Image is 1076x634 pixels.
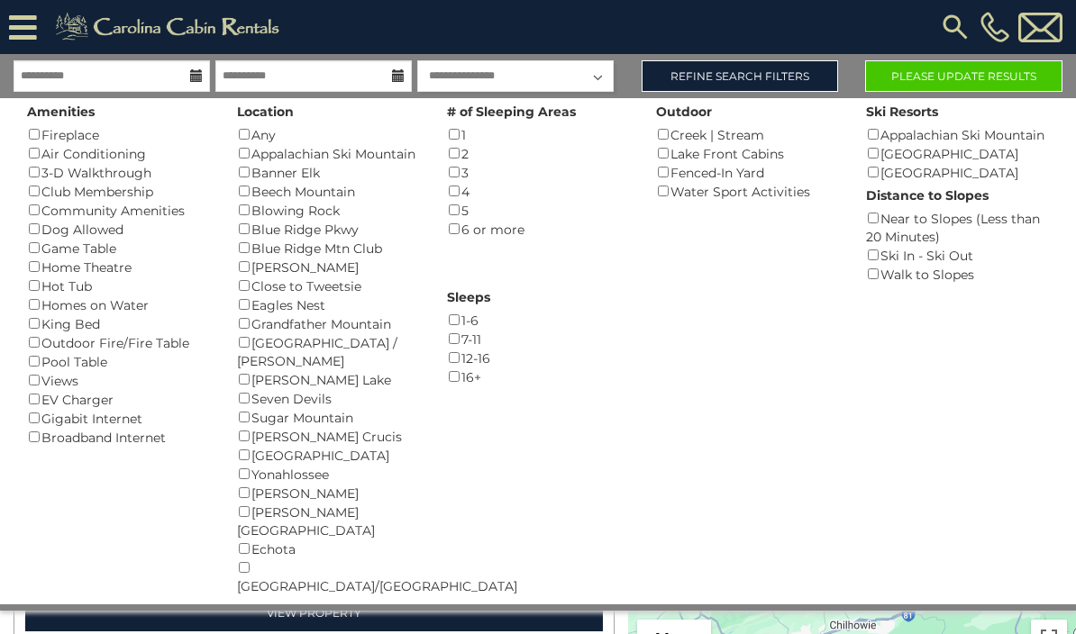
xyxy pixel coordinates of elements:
[27,103,95,121] label: Amenities
[976,12,1014,42] a: [PHONE_NUMBER]
[237,239,420,258] div: Blue Ridge Mtn Club
[237,539,420,558] div: Echota
[237,370,420,389] div: [PERSON_NAME] Lake
[27,258,210,276] div: Home Theatre
[447,288,490,306] label: Sleeps
[447,311,630,330] div: 1-6
[447,220,630,239] div: 6 or more
[447,201,630,220] div: 5
[447,349,630,367] div: 12-16
[46,9,295,45] img: Khaki-logo.png
[237,408,420,427] div: Sugar Mountain
[237,258,420,276] div: [PERSON_NAME]
[237,144,420,163] div: Appalachian Ski Mountain
[447,144,630,163] div: 2
[866,246,1049,265] div: Ski In - Ski Out
[447,125,630,144] div: 1
[237,182,420,201] div: Beech Mountain
[866,103,938,121] label: Ski Resorts
[656,144,839,163] div: Lake Front Cabins
[237,125,420,144] div: Any
[27,295,210,314] div: Homes on Water
[237,276,420,295] div: Close to Tweetsie
[27,163,210,182] div: 3-D Walkthrough
[866,144,1049,163] div: [GEOGRAPHIC_DATA]
[27,390,210,409] div: EV Charger
[447,330,630,349] div: 7-11
[27,428,210,447] div: Broadband Internet
[27,314,210,333] div: King Bed
[27,409,210,428] div: Gigabit Internet
[27,333,210,352] div: Outdoor Fire/Fire Table
[27,371,210,390] div: Views
[656,103,712,121] label: Outdoor
[27,239,210,258] div: Game Table
[866,209,1049,246] div: Near to Slopes (Less than 20 Minutes)
[27,220,210,239] div: Dog Allowed
[447,367,630,386] div: 16+
[237,333,420,370] div: [GEOGRAPHIC_DATA] / [PERSON_NAME]
[237,503,420,539] div: [PERSON_NAME][GEOGRAPHIC_DATA]
[237,201,420,220] div: Blowing Rock
[866,163,1049,182] div: [GEOGRAPHIC_DATA]
[27,144,210,163] div: Air Conditioning
[237,427,420,446] div: [PERSON_NAME] Crucis
[237,163,420,182] div: Banner Elk
[866,125,1049,144] div: Appalachian Ski Mountain
[866,265,1049,284] div: Walk to Slopes
[656,182,839,201] div: Water Sport Activities
[447,182,630,201] div: 4
[237,558,420,595] div: [GEOGRAPHIC_DATA]/[GEOGRAPHIC_DATA]
[939,11,971,43] img: search-regular.svg
[27,352,210,371] div: Pool Table
[27,182,210,201] div: Club Membership
[27,276,210,295] div: Hot Tub
[27,125,210,144] div: Fireplace
[447,163,630,182] div: 3
[237,484,420,503] div: [PERSON_NAME]
[27,201,210,220] div: Community Amenities
[237,295,420,314] div: Eagles Nest
[237,314,420,333] div: Grandfather Mountain
[237,103,294,121] label: Location
[656,125,839,144] div: Creek | Stream
[865,60,1062,92] button: Please Update Results
[642,60,839,92] a: Refine Search Filters
[866,186,989,204] label: Distance to Slopes
[447,103,576,121] label: # of Sleeping Areas
[237,220,420,239] div: Blue Ridge Pkwy
[237,446,420,465] div: [GEOGRAPHIC_DATA]
[237,465,420,484] div: Yonahlossee
[25,594,603,631] a: View Property
[656,163,839,182] div: Fenced-In Yard
[237,389,420,408] div: Seven Devils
